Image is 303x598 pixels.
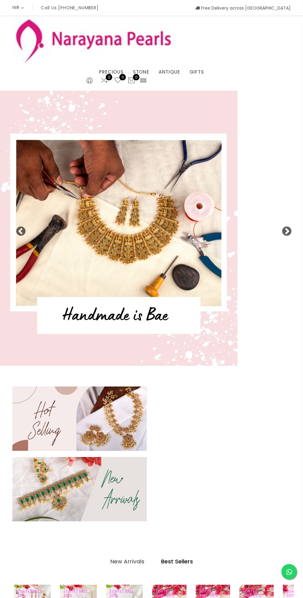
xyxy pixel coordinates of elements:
a: STONE [133,67,149,77]
a: PRECIOUS [99,67,123,77]
span: 0 [133,74,139,80]
h4: New Arrivals [110,558,144,565]
span: Free Delivery across [GEOGRAPHIC_DATA] [195,5,291,11]
a: GIFTS [190,67,204,77]
button: Next [281,226,288,233]
span: 0 [106,74,112,80]
h4: Best Sellers [161,558,193,565]
button: Previous [15,226,22,233]
a: ANTIQUE [159,67,180,77]
p: Call Us [PHONE_NUMBER] [41,6,99,10]
a: 0 [100,77,108,85]
button: 0 [128,77,135,85]
a: 0 [114,77,122,85]
span: 0 [119,74,126,80]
